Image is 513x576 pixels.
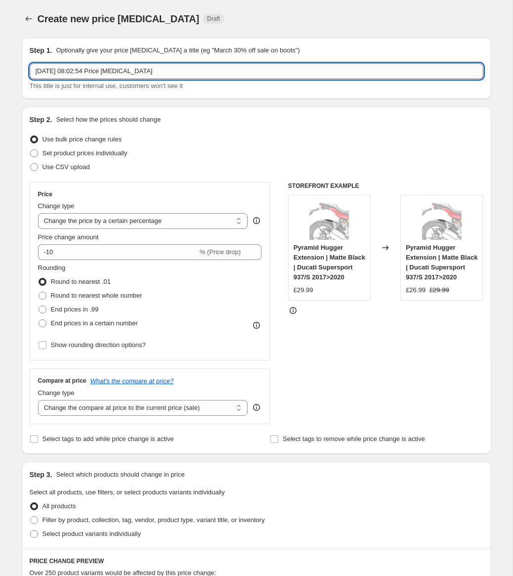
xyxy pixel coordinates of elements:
span: Show rounding direction options? [51,341,146,349]
span: Round to nearest .01 [51,278,111,285]
span: End prices in a certain number [51,319,138,327]
p: Select how the prices should change [56,115,161,125]
img: Pyramid-Hugger-Extension-Matte-Black-Ducati-Supersport-937S-20172020-Hugger-Extensions-07519_80x.jpg [422,200,462,240]
span: Price change amount [38,233,99,241]
button: What's the compare at price? [90,377,174,385]
span: Draft [207,15,220,23]
div: £29.99 [294,285,313,295]
span: Change type [38,202,75,210]
span: All products [43,502,76,510]
span: Select all products, use filters, or select products variants individually [30,488,225,496]
span: Filter by product, collection, tag, vendor, product type, variant title, or inventory [43,516,265,524]
span: Use bulk price change rules [43,135,122,143]
strike: £29.99 [429,285,449,295]
h6: STOREFRONT EXAMPLE [288,182,483,190]
h2: Step 2. [30,115,52,125]
h3: Price [38,190,52,198]
span: Round to nearest whole number [51,292,142,299]
span: Change type [38,389,75,397]
p: Select which products should change in price [56,470,184,480]
span: Pyramid Hugger Extension | Matte Black | Ducati Supersport 937/S 2017>2020 [406,244,477,281]
p: Optionally give your price [MEDICAL_DATA] a title (eg "March 30% off sale on boots") [56,45,299,55]
span: Select tags to remove while price change is active [283,435,425,443]
h2: Step 1. [30,45,52,55]
input: 30% off holiday sale [30,63,483,79]
span: Set product prices individually [43,149,128,157]
span: Pyramid Hugger Extension | Matte Black | Ducati Supersport 937/S 2017>2020 [294,244,365,281]
h2: Step 3. [30,470,52,480]
span: Rounding [38,264,66,271]
img: Pyramid-Hugger-Extension-Matte-Black-Ducati-Supersport-937S-20172020-Hugger-Extensions-07519_80x.jpg [309,200,349,240]
div: help [252,402,261,412]
h6: PRICE CHANGE PREVIEW [30,557,483,565]
span: End prices in .99 [51,306,99,313]
input: -15 [38,244,198,260]
div: £26.99 [406,285,426,295]
span: Select tags to add while price change is active [43,435,174,443]
button: Price change jobs [22,12,36,26]
span: Create new price [MEDICAL_DATA] [38,13,200,24]
span: This title is just for internal use, customers won't see it [30,82,183,89]
div: help [252,216,261,225]
span: Use CSV upload [43,163,90,171]
span: % (Price drop) [200,248,241,256]
span: Select product variants individually [43,530,141,537]
h3: Compare at price [38,377,86,385]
